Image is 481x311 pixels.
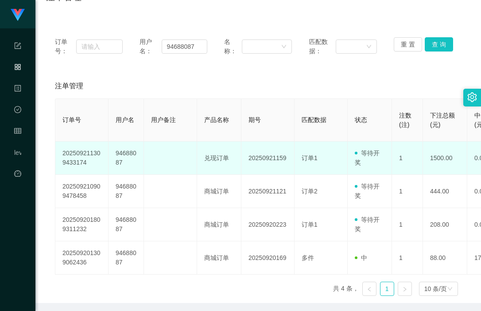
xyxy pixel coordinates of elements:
a: 1 [380,282,394,295]
td: 20250921159 [241,142,295,175]
td: 202509201809311232 [55,208,109,241]
a: 图标: dashboard平台首页 [14,165,21,255]
span: 下注总额(元) [430,112,455,128]
li: 共 4 条， [333,282,359,296]
input: 请输入 [162,39,208,54]
td: 商城订单 [197,175,241,208]
span: 等待开奖 [355,183,380,199]
span: 等待开奖 [355,216,380,232]
li: 下一页 [398,282,412,296]
td: 20250921121 [241,175,295,208]
span: 订单号： [55,37,76,56]
td: 兑现订单 [197,142,241,175]
i: 图标: table [14,123,21,141]
i: 图标: down [366,44,372,50]
span: 状态 [355,116,367,123]
td: 商城订单 [197,208,241,241]
span: 用户名： [140,37,161,56]
span: 产品管理 [14,64,21,143]
td: 1 [392,175,423,208]
td: 1 [392,241,423,275]
td: 94688087 [109,175,144,208]
span: 多件 [302,254,314,261]
td: 444.00 [423,175,467,208]
span: 注数(注) [399,112,411,128]
li: 上一页 [362,282,376,296]
span: 等待开奖 [355,150,380,166]
td: 94688087 [109,142,144,175]
td: 94688087 [109,208,144,241]
div: 10 条/页 [424,282,447,295]
i: 图标: form [14,38,21,56]
i: 图标: appstore-o [14,59,21,77]
td: 202509201309062436 [55,241,109,275]
button: 重 置 [394,37,422,51]
a: level [14,144,21,161]
i: 图标: down [447,286,453,292]
i: 图标: right [402,287,407,292]
input: 请输入 [76,39,123,54]
button: 查 询 [425,37,453,51]
td: 1 [392,142,423,175]
span: 期号 [248,116,261,123]
td: 1500.00 [423,142,467,175]
span: 用户备注 [151,116,176,123]
span: 数据中心 [14,106,21,185]
td: 88.00 [423,241,467,275]
span: 产品名称 [204,116,229,123]
li: 1 [380,282,394,296]
span: 注单管理 [55,81,83,91]
span: 订单2 [302,188,318,195]
span: 订单1 [302,154,318,161]
span: 系统配置 [14,43,21,122]
i: 图标: down [281,44,287,50]
span: 内容中心 [14,85,21,164]
td: 208.00 [423,208,467,241]
i: 图标: left [367,287,372,292]
span: 匹配数据： [309,37,336,56]
td: 1 [392,208,423,241]
td: 商城订单 [197,241,241,275]
td: 202509210909478458 [55,175,109,208]
td: 20250920169 [241,241,295,275]
td: 20250920223 [241,208,295,241]
td: 94688087 [109,241,144,275]
span: 会员管理 [14,128,21,207]
span: 订单号 [62,116,81,123]
img: logo.9652507e.png [11,9,25,21]
span: 用户名 [116,116,134,123]
i: 图标: check-circle-o [14,102,21,120]
i: 图标: setting [467,92,477,102]
span: 名称： [224,37,241,56]
span: 匹配数据 [302,116,326,123]
i: 图标: profile [14,81,21,98]
span: 中 [355,254,367,261]
td: 202509211309433174 [55,142,109,175]
span: 订单1 [302,221,318,228]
